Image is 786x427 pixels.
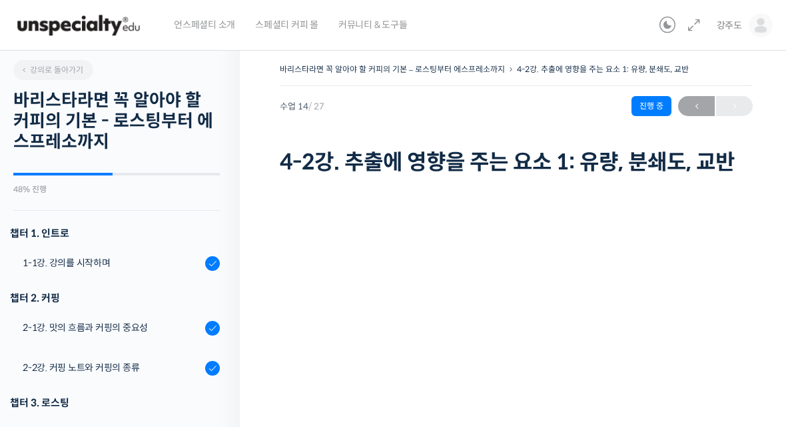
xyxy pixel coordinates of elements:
div: 2-2강. 커핑 노트와 커핑의 종류 [23,360,201,375]
a: 4-2강. 추출에 영향을 주는 요소 1: 유량, 분쇄도, 교반 [517,64,689,74]
span: / 27 [308,101,324,112]
div: 챕터 3. 로스팅 [10,394,220,412]
h2: 바리스타라면 꼭 알아야 할 커피의 기본 - 로스팅부터 에스프레소까지 [13,90,220,153]
span: ← [678,97,715,115]
span: 강의로 돌아가기 [20,65,83,75]
span: 강주도 [717,19,742,31]
h1: 4-2강. 추출에 영향을 주는 요소 1: 유량, 분쇄도, 교반 [280,149,753,175]
a: ←이전 [678,96,715,116]
a: 바리스타라면 꼭 알아야 할 커피의 기본 – 로스팅부터 에스프레소까지 [280,64,505,74]
div: 2-1강. 맛의 흐름과 커핑의 중요성 [23,320,201,335]
span: 수업 14 [280,102,324,111]
h3: 챕터 1. 인트로 [10,224,220,242]
a: 강의로 돌아가기 [13,60,93,80]
div: 48% 진행 [13,185,220,193]
div: 챕터 2. 커핑 [10,289,220,307]
div: 1-1강. 강의를 시작하며 [23,256,201,270]
div: 진행 중 [631,96,671,116]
